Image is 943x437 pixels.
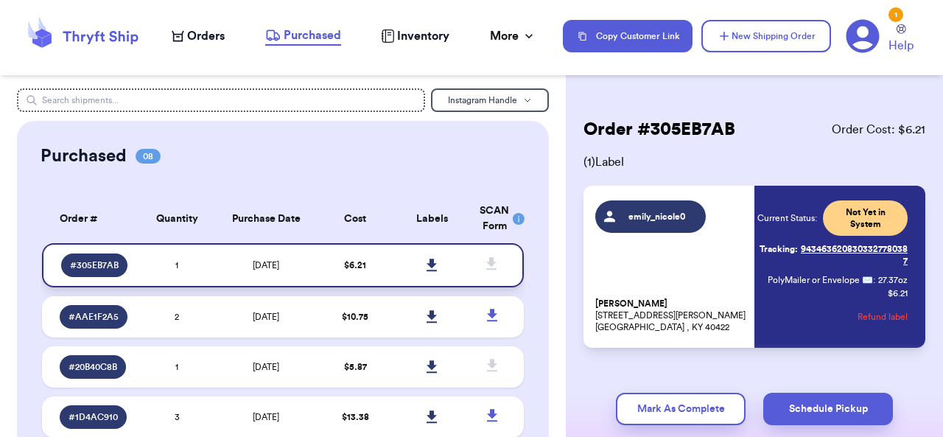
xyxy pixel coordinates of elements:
span: Not Yet in System [832,206,899,230]
span: [DATE] [253,413,279,422]
th: Labels [393,195,471,243]
h2: Purchased [41,144,127,168]
span: $ 10.75 [342,312,368,321]
div: SCAN Form [480,203,506,234]
th: Purchase Date [215,195,316,243]
th: Order # [42,195,139,243]
span: # 1D4AC910 [69,411,118,423]
button: Mark As Complete [616,393,746,425]
span: PolyMailer or Envelope ✉️ [768,276,873,284]
span: [DATE] [253,363,279,371]
button: Schedule Pickup [763,393,893,425]
span: Inventory [397,27,449,45]
a: 1 [846,19,880,53]
span: Help [888,37,914,55]
span: Tracking: [760,243,798,255]
span: $ 6.21 [344,261,366,270]
button: Refund label [858,301,908,333]
div: 1 [888,7,903,22]
span: 2 [175,312,179,321]
th: Quantity [139,195,216,243]
a: Help [888,24,914,55]
span: 08 [136,149,161,164]
p: [STREET_ADDRESS][PERSON_NAME] [GEOGRAPHIC_DATA] , KY 40422 [595,298,746,333]
span: $ 5.87 [344,363,367,371]
span: 27.37 oz [878,274,908,286]
span: [DATE] [253,261,279,270]
span: Current Status: [757,212,817,224]
span: # AAE1F2A5 [69,311,119,323]
p: $ 6.21 [888,287,908,299]
span: : [873,274,875,286]
a: Orders [172,27,225,45]
a: Tracking:9434636208303327780387 [757,237,908,273]
span: ( 1 ) Label [583,153,925,171]
a: Inventory [381,27,449,45]
span: # 20B40C8B [69,361,117,373]
div: More [490,27,536,45]
a: Purchased [265,27,341,46]
span: [DATE] [253,312,279,321]
button: Instagram Handle [431,88,549,112]
span: Order Cost: $ 6.21 [832,121,925,139]
span: # 305EB7AB [70,259,119,271]
h2: Order # 305EB7AB [583,118,735,141]
span: [PERSON_NAME] [595,298,667,310]
button: Copy Customer Link [563,20,693,52]
th: Cost [317,195,394,243]
span: $ 13.38 [342,413,369,422]
span: Instagram Handle [448,96,517,105]
button: New Shipping Order [701,20,831,52]
span: Orders [187,27,225,45]
span: emily_nicole0 [623,211,693,223]
span: 1 [175,261,178,270]
span: 3 [175,413,180,422]
span: Purchased [284,27,341,44]
input: Search shipments... [17,88,425,112]
span: 1 [175,363,178,371]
